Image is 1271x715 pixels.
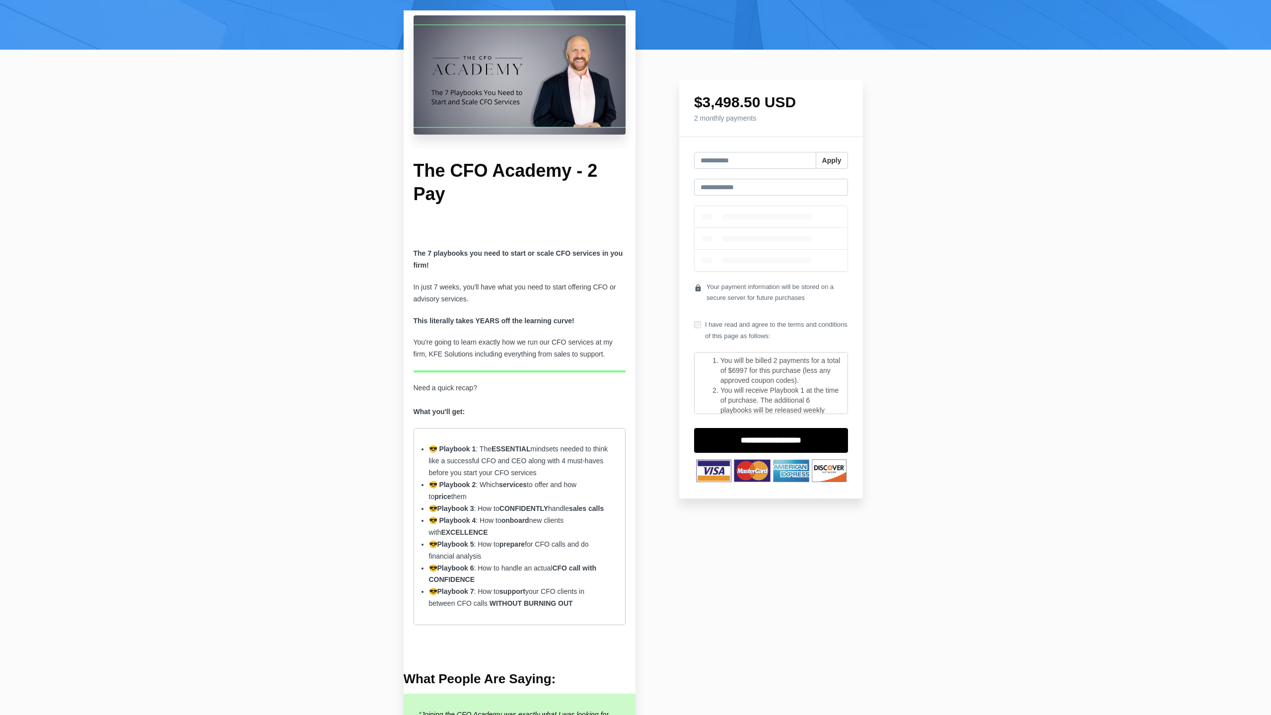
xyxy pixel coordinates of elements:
strong: EXCELLENCE [441,528,488,536]
strong: ESSENTIAL [492,445,531,453]
strong: support [499,587,525,595]
h4: What People Are Saying: [404,672,636,686]
li: : The mindsets needed to think like a successful CFO and CEO along with 4 must-haves before you s... [429,443,611,479]
strong: price [434,493,451,500]
strong: CONFIDENTLY [499,504,548,512]
button: Apply [816,152,848,169]
span: You will be billed 2 payments for a total of $6997 for this purchase (less any approved coupon co... [720,357,841,384]
strong: What you'll get: [414,408,465,416]
h1: $3,498.50 USD [694,95,848,110]
strong: This literally takes YEARS off the learning curve! [414,317,574,325]
i: lock [694,282,702,295]
img: TNbqccpWSzOQmI4HNVXb_Untitled_design-53.png [694,458,848,483]
strong: Playbook 6 [437,564,474,572]
input: I have read and agree to the terms and conditions of this page as follows: [694,321,701,328]
h4: 2 monthly payments [694,115,848,122]
p: You're going to learn exactly how we run our CFO services at my firm, KFE Solutions including eve... [414,337,626,360]
strong: calls [588,504,604,512]
span: : How to new clients with [429,516,564,536]
strong: 😎 Playbook 2 [429,481,476,489]
h1: The CFO Academy - 2 Pay [414,159,626,206]
strong: Playbook 3 [437,504,474,512]
span: 😎 : How to handle [429,504,604,512]
p: In just 7 weeks, you'll have what you need to start offering CFO or advisory services. [414,282,626,305]
strong: services [499,481,527,489]
strong: 😎 Playbook 4 [429,516,476,524]
strong: Playbook 5 [437,540,474,548]
strong: 😎 Playbook 1 [429,445,476,453]
strong: sales [569,504,586,512]
span: You will receive Playbook 1 at the time of purchase. The additional 6 playbooks will be released ... [720,386,839,424]
span: Your payment information will be stored on a secure server for future purchases [706,282,848,303]
img: a41f3-7d1-b4c5-a1a4-c5487bc2d8be_The_CFO_Academy_Course_Graphics.png [414,15,626,135]
label: I have read and agree to the terms and conditions of this page as follows: [694,319,848,341]
strong: WITHOUT BURNING OUT [490,599,573,607]
span: 😎 : How to handle an actual [429,564,597,584]
p: Need a quick recap? [414,382,626,418]
strong: onboard [501,516,529,524]
span: : Which to offer and how to them [429,481,577,500]
span: 😎 : How to your CFO clients in between CFO calls [429,587,584,607]
span: 😎 : How to for CFO calls and do financial analysis [429,540,589,560]
strong: prepare [499,540,525,548]
strong: Playbook 7 [437,587,474,595]
b: The 7 playbooks you need to start or scale CFO services in you firm! [414,249,623,269]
